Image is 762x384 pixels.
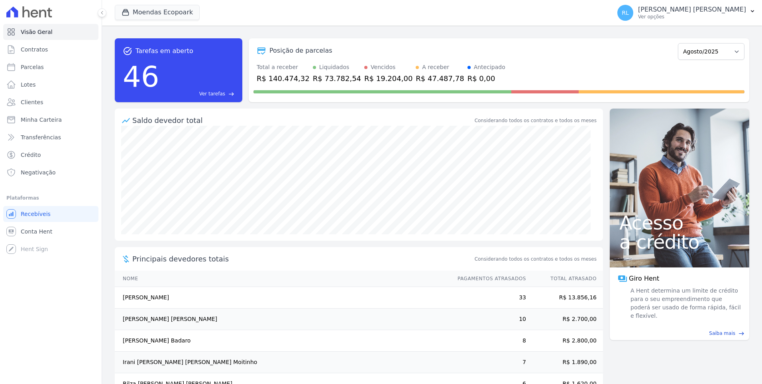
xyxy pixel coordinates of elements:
td: [PERSON_NAME] [115,287,450,309]
div: R$ 140.474,32 [257,73,310,84]
td: 7 [450,352,526,373]
a: Conta Hent [3,224,98,240]
div: Liquidados [319,63,350,71]
th: Nome [115,271,450,287]
td: R$ 2.700,00 [526,309,603,330]
span: Parcelas [21,63,44,71]
a: Contratos [3,42,98,57]
span: Minha Carteira [21,116,62,124]
p: [PERSON_NAME] [PERSON_NAME] [638,6,746,14]
a: Negativação [3,164,98,180]
span: task_alt [123,46,132,56]
span: Negativação [21,168,56,176]
a: Recebíveis [3,206,98,222]
td: [PERSON_NAME] [PERSON_NAME] [115,309,450,330]
div: Posição de parcelas [269,46,332,55]
td: R$ 13.856,16 [526,287,603,309]
span: Ver tarefas [199,90,225,97]
th: Total Atrasado [526,271,603,287]
a: Crédito [3,147,98,163]
td: R$ 1.890,00 [526,352,603,373]
span: Crédito [21,151,41,159]
span: RL [622,10,629,16]
div: Vencidos [371,63,395,71]
span: Clientes [21,98,43,106]
div: Antecipado [474,63,505,71]
div: 46 [123,56,159,97]
td: 10 [450,309,526,330]
div: R$ 73.782,54 [313,73,361,84]
a: Ver tarefas east [163,90,234,97]
a: Saiba mais east [615,330,744,337]
th: Pagamentos Atrasados [450,271,526,287]
span: a crédito [619,232,740,251]
td: R$ 2.800,00 [526,330,603,352]
div: Total a receber [257,63,310,71]
div: R$ 47.487,78 [416,73,464,84]
span: Transferências [21,133,61,141]
div: Considerando todos os contratos e todos os meses [475,117,597,124]
a: Lotes [3,77,98,93]
button: Moendas Ecopoark [115,5,200,20]
span: Considerando todos os contratos e todos os meses [475,255,597,263]
div: R$ 19.204,00 [364,73,412,84]
div: Saldo devedor total [132,115,473,126]
button: RL [PERSON_NAME] [PERSON_NAME] Ver opções [611,2,762,24]
span: east [738,331,744,336]
span: A Hent determina um limite de crédito para o seu empreendimento que poderá ser usado de forma ráp... [629,287,741,320]
span: Recebíveis [21,210,51,218]
a: Parcelas [3,59,98,75]
span: Saiba mais [709,330,735,337]
span: Conta Hent [21,228,52,236]
a: Clientes [3,94,98,110]
div: R$ 0,00 [467,73,505,84]
a: Transferências [3,129,98,145]
span: Contratos [21,46,48,53]
td: [PERSON_NAME] Badaro [115,330,450,352]
div: A receber [422,63,449,71]
td: 33 [450,287,526,309]
td: 8 [450,330,526,352]
a: Minha Carteira [3,112,98,128]
p: Ver opções [638,14,746,20]
span: Visão Geral [21,28,53,36]
td: Irani [PERSON_NAME] [PERSON_NAME] Moitinho [115,352,450,373]
span: Lotes [21,81,36,89]
span: Giro Hent [629,274,659,283]
div: Plataformas [6,193,95,203]
a: Visão Geral [3,24,98,40]
span: Tarefas em aberto [136,46,193,56]
span: Acesso [619,213,740,232]
span: east [228,91,234,97]
span: Principais devedores totais [132,253,473,264]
